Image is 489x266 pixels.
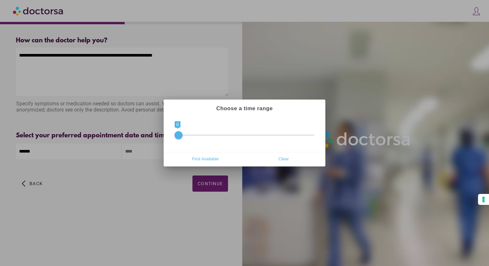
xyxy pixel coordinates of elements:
button: Clear [244,154,323,164]
strong: Choose a time range [216,105,273,112]
button: Your consent preferences for tracking technologies [478,194,489,205]
span: First Available [168,154,243,164]
span: 0 [175,121,180,128]
button: First Available [166,154,244,164]
span: Clear [246,154,321,164]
